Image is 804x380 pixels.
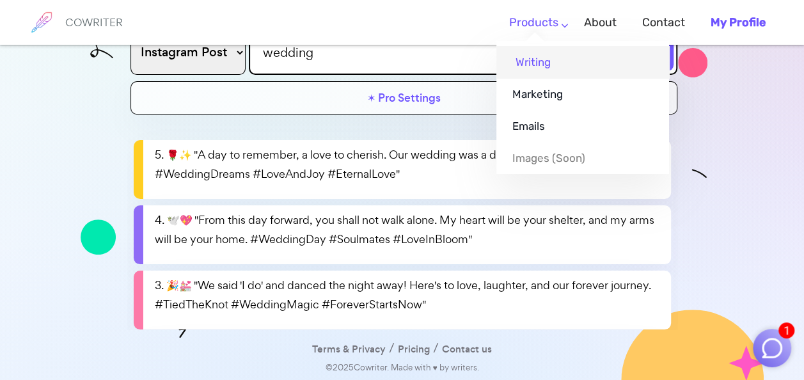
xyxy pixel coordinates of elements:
[127,359,677,377] div: ©
[691,166,707,182] img: shape
[430,340,442,356] span: /
[155,276,666,314] p: 3. 🎉💒 "We said 'I do' and danced the night away! Here's to love, laughter, and our forever journe...
[249,30,677,75] input: Write your copy here
[642,4,685,42] a: Contact
[312,340,386,359] a: Terms & Privacy
[386,340,398,356] span: /
[760,336,784,360] img: Close chat
[81,219,116,255] img: shape
[155,210,666,249] p: 4. 🕊️💖 "From this day forward, you shall not walk alone. My heart will be your shelter, and my ar...
[398,340,430,359] a: Pricing
[496,78,669,110] a: Marketing
[496,46,669,78] a: Writing
[155,145,666,184] p: 5. 🌹✨ "A day to remember, a love to cherish. Our wedding was a dream come true! #WeddingDreams #L...
[367,89,441,114] a: ✶ Pro Settings
[332,362,478,373] font: 2025 Cowriter. Made with ♥ by writers.
[678,48,707,77] img: shape
[88,32,113,58] img: shape
[26,6,58,38] img: brand logo
[65,17,123,28] h6: COWRITER
[584,4,617,42] a: About
[778,322,794,338] span: 1
[496,110,669,142] a: Emails
[711,15,766,29] b: My Profile
[509,4,558,42] a: Products
[753,329,791,367] button: 1
[442,340,492,359] a: Contact us
[711,4,766,42] a: My Profile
